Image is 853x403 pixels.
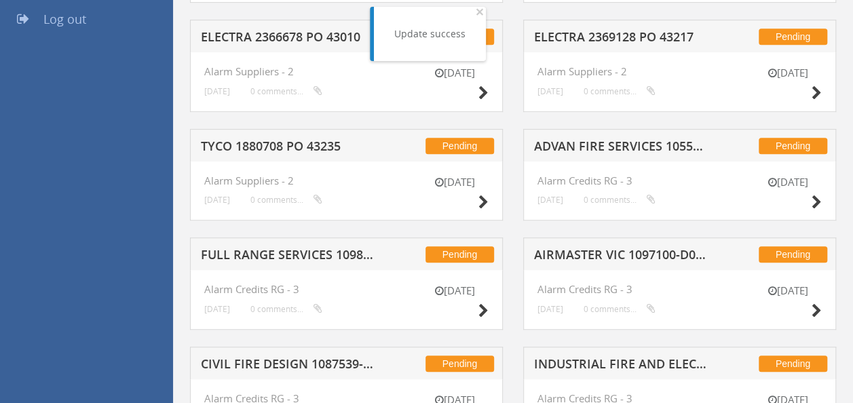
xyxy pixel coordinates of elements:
[584,86,656,96] small: 0 comments...
[537,86,563,96] small: [DATE]
[421,284,489,298] small: [DATE]
[759,356,827,372] span: Pending
[534,248,708,265] h5: AIRMASTER VIC 1097100-D01 $6,652.69
[537,175,822,187] h4: Alarm Credits RG - 3
[394,27,466,41] div: Update success
[425,356,494,372] span: Pending
[534,31,708,47] h5: ELECTRA 2369128 PO 43217
[204,86,230,96] small: [DATE]
[250,304,322,314] small: 0 comments...
[759,138,827,154] span: Pending
[534,140,708,157] h5: ADVAN FIRE SERVICES 1055878-D01 $1,034.00
[250,195,322,205] small: 0 comments...
[250,86,322,96] small: 0 comments...
[421,175,489,189] small: [DATE]
[204,304,230,314] small: [DATE]
[584,304,656,314] small: 0 comments...
[201,248,375,265] h5: FULL RANGE SERVICES 1098499-D01 $2,597.13
[204,66,489,77] h4: Alarm Suppliers - 2
[537,304,563,314] small: [DATE]
[584,195,656,205] small: 0 comments...
[537,195,563,205] small: [DATE]
[759,28,827,45] span: Pending
[204,284,489,295] h4: Alarm Credits RG - 3
[204,175,489,187] h4: Alarm Suppliers - 2
[754,175,822,189] small: [DATE]
[204,195,230,205] small: [DATE]
[759,246,827,263] span: Pending
[425,138,494,154] span: Pending
[201,31,375,47] h5: ELECTRA 2366678 PO 43010
[534,358,708,375] h5: INDUSTRIAL FIRE AND ELECTRICAL 1087648-D01 $165.00
[537,284,822,295] h4: Alarm Credits RG - 3
[421,66,489,80] small: [DATE]
[201,140,375,157] h5: TYCO 1880708 PO 43235
[754,284,822,298] small: [DATE]
[201,358,375,375] h5: CIVIL FIRE DESIGN 1087539-D01 $1,682.21
[537,66,822,77] h4: Alarm Suppliers - 2
[425,246,494,263] span: Pending
[754,66,822,80] small: [DATE]
[476,2,484,21] span: ×
[43,11,86,27] span: Log out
